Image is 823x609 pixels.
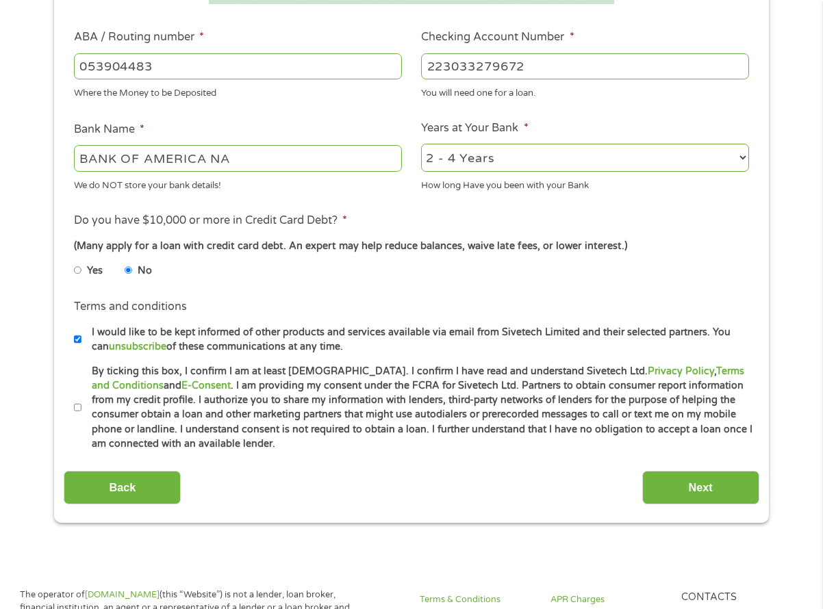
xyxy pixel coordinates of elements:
[74,213,347,228] label: Do you have $10,000 or more in Credit Card Debt?
[648,365,714,377] a: Privacy Policy
[74,82,402,101] div: Where the Money to be Deposited
[421,30,574,44] label: Checking Account Number
[74,300,187,314] label: Terms and conditions
[74,122,144,137] label: Bank Name
[181,380,231,391] a: E-Consent
[138,263,152,278] label: No
[92,365,744,391] a: Terms and Conditions
[85,589,160,600] a: [DOMAIN_NAME]
[421,121,528,135] label: Years at Your Bank
[81,325,753,354] label: I would like to be kept informed of other products and services available via email from Sivetech...
[421,53,749,79] input: 345634636
[64,471,181,504] input: Back
[74,239,749,254] div: (Many apply for a loan with credit card debt. An expert may help reduce balances, waive late fees...
[74,174,402,192] div: We do NOT store your bank details!
[81,364,753,452] label: By ticking this box, I confirm I am at least [DEMOGRAPHIC_DATA]. I confirm I have read and unders...
[420,593,533,606] a: Terms & Conditions
[74,53,402,79] input: 263177916
[550,593,664,606] a: APR Charges
[74,30,204,44] label: ABA / Routing number
[87,263,103,278] label: Yes
[642,471,759,504] input: Next
[421,82,749,101] div: You will need one for a loan.
[109,341,166,352] a: unsubscribe
[421,174,749,192] div: How long Have you been with your Bank
[681,591,795,604] h4: Contacts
